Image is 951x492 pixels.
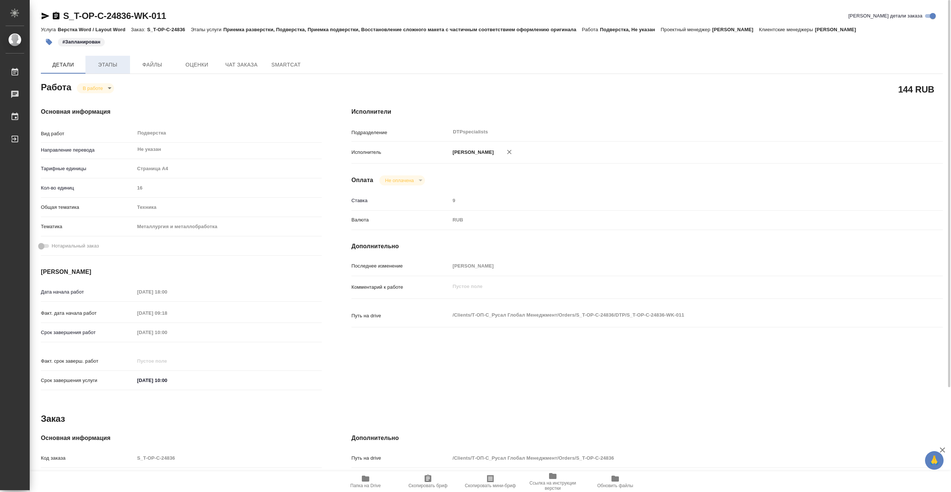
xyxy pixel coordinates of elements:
[712,27,759,32] p: [PERSON_NAME]
[41,12,50,20] button: Скопировать ссылку для ЯМессенджера
[41,268,322,276] h4: [PERSON_NAME]
[41,107,322,116] h4: Основная информация
[134,162,322,175] div: Страница А4
[41,130,134,137] p: Вид работ
[41,27,58,32] p: Услуга
[600,27,661,32] p: Подверстка, Не указан
[351,107,943,116] h4: Исполнители
[41,288,134,296] p: Дата начала работ
[41,34,57,50] button: Добавить тэг
[223,27,582,32] p: Приемка разверстки, Подверстка, Приемка подверстки, Восстановление сложного макета с частичным со...
[661,27,712,32] p: Проектный менеджер
[848,12,922,20] span: [PERSON_NAME] детали заказа
[45,60,81,69] span: Детали
[351,176,373,185] h4: Оплата
[81,85,105,91] button: В работе
[351,242,943,251] h4: Дополнительно
[465,483,516,488] span: Скопировать мини-бриф
[351,149,450,156] p: Исполнитель
[383,177,416,184] button: Не оплачена
[522,471,584,492] button: Ссылка на инструкции верстки
[450,260,893,271] input: Пустое поле
[134,182,322,193] input: Пустое поле
[501,144,517,160] button: Удалить исполнителя
[397,471,459,492] button: Скопировать бриф
[350,483,381,488] span: Папка на Drive
[41,184,134,192] p: Кол-во единиц
[268,60,304,69] span: SmartCat
[450,453,893,463] input: Пустое поле
[351,129,450,136] p: Подразделение
[57,38,106,45] span: Запланирован
[928,453,941,468] span: 🙏
[90,60,126,69] span: Этапы
[41,223,134,230] p: Тематика
[58,27,131,32] p: Верстка Word / Layout Word
[131,27,147,32] p: Заказ:
[351,434,943,443] h4: Дополнительно
[584,471,646,492] button: Обновить файлы
[41,165,134,172] p: Тарифные единицы
[351,197,450,204] p: Ставка
[179,60,215,69] span: Оценки
[526,480,580,491] span: Ссылка на инструкции верстки
[41,310,134,317] p: Факт. дата начала работ
[582,27,600,32] p: Работа
[63,11,166,21] a: S_T-OP-C-24836-WK-011
[41,454,134,462] p: Код заказа
[41,413,65,425] h2: Заказ
[134,356,199,366] input: Пустое поле
[41,377,134,384] p: Срок завершения услуги
[597,483,633,488] span: Обновить файлы
[134,287,199,297] input: Пустое поле
[134,220,322,233] div: Металлургия и металлобработка
[41,357,134,365] p: Факт. срок заверш. работ
[134,375,199,386] input: ✎ Введи что-нибудь
[77,83,114,93] div: В работе
[925,451,944,470] button: 🙏
[134,308,199,318] input: Пустое поле
[134,201,322,214] div: Техника
[351,284,450,291] p: Комментарий к работе
[459,471,522,492] button: Скопировать мини-бриф
[351,312,450,320] p: Путь на drive
[759,27,815,32] p: Клиентские менеджеры
[134,453,322,463] input: Пустое поле
[134,60,170,69] span: Файлы
[224,60,259,69] span: Чат заказа
[450,149,494,156] p: [PERSON_NAME]
[52,12,61,20] button: Скопировать ссылку
[379,175,425,185] div: В работе
[147,27,191,32] p: S_T-OP-C-24836
[41,80,71,93] h2: Работа
[41,434,322,443] h4: Основная информация
[41,329,134,336] p: Срок завершения работ
[450,195,893,206] input: Пустое поле
[351,216,450,224] p: Валюта
[408,483,447,488] span: Скопировать бриф
[41,204,134,211] p: Общая тематика
[815,27,862,32] p: [PERSON_NAME]
[334,471,397,492] button: Папка на Drive
[62,38,100,46] p: #Запланирован
[41,146,134,154] p: Направление перевода
[450,309,893,321] textarea: /Clients/Т-ОП-С_Русал Глобал Менеджмент/Orders/S_T-OP-C-24836/DTP/S_T-OP-C-24836-WK-011
[898,83,934,96] h2: 144 RUB
[52,242,99,250] span: Нотариальный заказ
[134,327,199,338] input: Пустое поле
[191,27,223,32] p: Этапы услуги
[351,262,450,270] p: Последнее изменение
[351,454,450,462] p: Путь на drive
[450,214,893,226] div: RUB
